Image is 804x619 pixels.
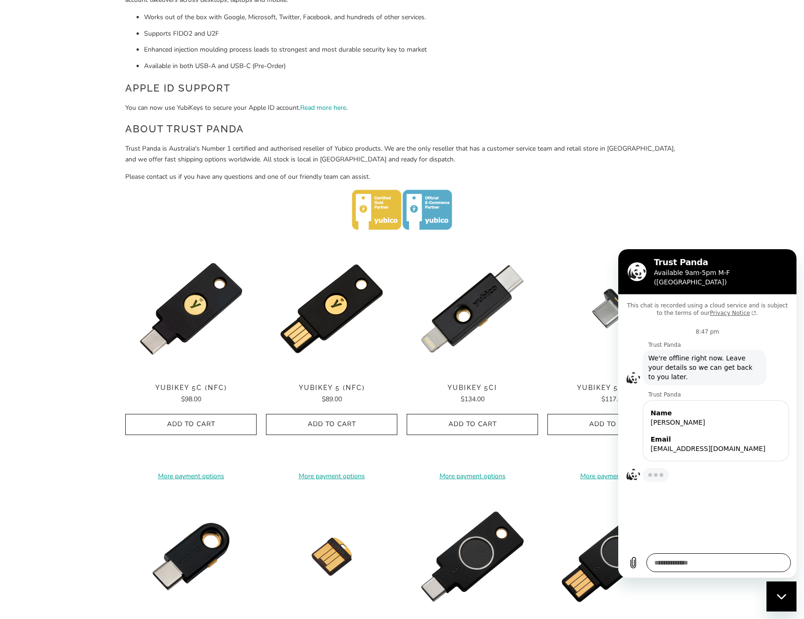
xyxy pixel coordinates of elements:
h2: Apple ID Support [125,81,679,96]
img: YubiKey 5C Nano - Trust Panda [547,243,679,374]
span: YubiKey 5Ci [407,384,538,392]
button: Add to Cart [125,414,257,435]
p: Please contact us if you have any questions and one of our friendly team can assist. [125,172,679,182]
iframe: Button to launch messaging window, conversation in progress [766,581,796,611]
iframe: Messaging window [618,249,796,578]
a: More payment options [266,471,397,481]
a: YubiKey 5C (NFC) - Trust Panda YubiKey 5C (NFC) - Trust Panda [125,243,257,374]
a: YubiKey 5Ci - Trust Panda YubiKey 5Ci - Trust Panda [407,243,538,374]
a: YubiKey 5Ci $134.00 [407,384,538,405]
img: YubiKey 5Ci - Trust Panda [407,243,538,374]
span: $98.00 [181,395,201,404]
a: YubiKey 5C Nano - Trust Panda YubiKey 5C Nano - Trust Panda [547,243,679,374]
a: YubiKey 5 (NFC) $89.00 [266,384,397,405]
li: Enhanced injection moulding process leads to strongest and most durable security key to market [144,45,679,55]
a: Read more here [300,103,346,112]
span: $134.00 [461,395,485,404]
span: $117.00 [601,395,625,404]
img: YubiKey 5C (NFC) - Trust Panda [125,243,257,374]
span: Add to Cart [276,420,387,428]
span: Add to Cart [135,420,247,428]
span: $89.00 [322,395,342,404]
img: YubiKey 5 (NFC) - Trust Panda [266,243,397,374]
p: Trust Panda is Australia's Number 1 certified and authorised reseller of Yubico products. We are ... [125,144,679,165]
a: YubiKey 5C Nano $117.00 [547,384,679,405]
p: You can now use YubiKeys to secure your Apple ID account. . [125,103,679,113]
span: Add to Cart [417,420,528,428]
span: YubiKey 5C Nano [547,384,679,392]
a: More payment options [547,471,679,481]
span: YubiKey 5 (NFC) [266,384,397,392]
button: Add to Cart [266,414,397,435]
a: More payment options [125,471,257,481]
li: Works out of the box with Google, Microsoft, Twitter, Facebook, and hundreds of other services. [144,12,679,23]
li: Supports FIDO2 and U2F [144,29,679,39]
span: Add to Cart [557,420,669,428]
a: More payment options [407,471,538,481]
h2: About Trust Panda [125,122,679,137]
li: Available in both USB-A and USB-C (Pre-Order) [144,61,679,71]
button: Add to Cart [547,414,679,435]
span: YubiKey 5C (NFC) [125,384,257,392]
a: YubiKey 5C (NFC) $98.00 [125,384,257,405]
a: YubiKey 5 (NFC) - Trust Panda YubiKey 5 (NFC) - Trust Panda [266,243,397,374]
button: Add to Cart [407,414,538,435]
